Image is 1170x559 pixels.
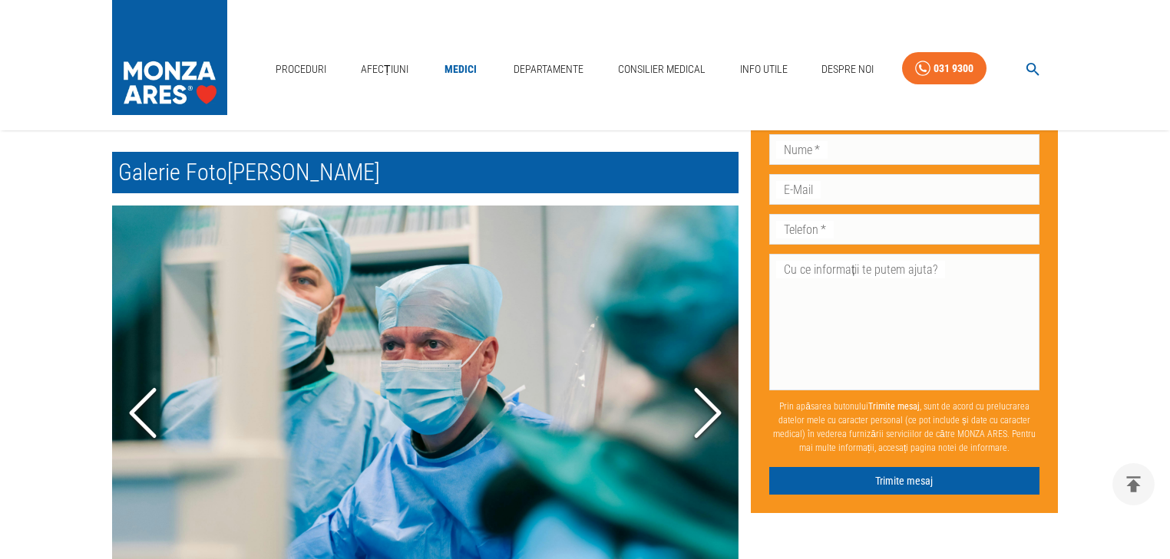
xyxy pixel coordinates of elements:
a: Medici [436,54,485,85]
b: Trimite mesaj [868,400,920,411]
p: Prin apăsarea butonului , sunt de acord cu prelucrarea datelor mele cu caracter personal (ce pot ... [769,393,1039,460]
h2: Galerie Foto [PERSON_NAME] [112,152,739,193]
a: Departamente [507,54,590,85]
a: Afecțiuni [355,54,415,85]
button: Trimite mesaj [769,466,1039,495]
button: delete [1112,463,1155,505]
a: Despre Noi [815,54,880,85]
button: Next Slide [677,329,739,500]
a: Consilier Medical [612,54,712,85]
a: Info Utile [734,54,794,85]
button: Previous Slide [112,329,174,500]
div: 031 9300 [934,59,973,78]
a: 031 9300 [902,52,987,85]
a: Proceduri [269,54,332,85]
